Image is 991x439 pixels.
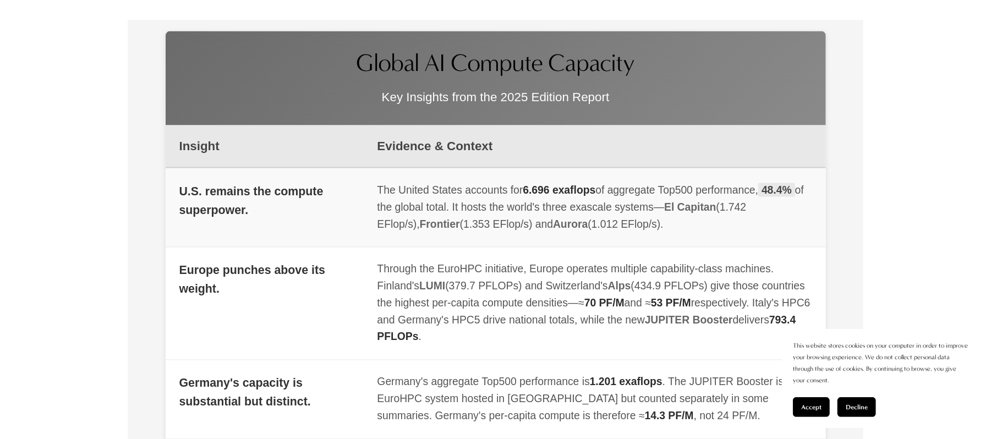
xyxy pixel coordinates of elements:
div: Germany's aggregate Top500 performance is . The JUPITER Booster is a EuroHPC system hosted in [GE... [377,374,812,425]
span: 14.3 PF/M [645,410,694,422]
div: Europe punches above its weight. [179,261,350,299]
span: LUMI [419,281,445,292]
span: 53 PF/M [651,298,691,309]
span: Accept [801,403,822,411]
span: Frontier [420,218,460,230]
span: Aurora [553,218,588,230]
section: Cookie banner [782,329,980,428]
span: JUPITER Booster [645,315,733,326]
p: Key Insights from the 2025 Edition Report [182,86,809,108]
p: This website stores cookies on your computer in order to improve your browsing experience. We do ... [793,340,969,386]
div: The United States accounts for of aggregate Top500 performance, of the global total. It hosts the... [377,182,812,233]
span: 1.201 exaflops [590,376,663,388]
div: Through the EuroHPC initiative, Europe operates multiple capability-class machines. Finland's (37... [377,261,812,346]
div: U.S. remains the compute superpower. [179,182,350,219]
div: Germany's capacity is substantial but distinct. [179,374,350,411]
span: El Capitan [664,201,716,213]
span: 70 PF/M [584,298,625,309]
span: Decline [846,403,868,411]
span: 6.696 exaflops [523,184,595,196]
button: Accept [793,397,830,417]
span: 48.4% [758,183,795,197]
button: Decline [837,397,876,417]
h1: Global AI Compute Capacity [182,48,809,78]
th: Evidence & Context [364,125,826,168]
span: Alps [608,281,631,292]
th: Insight [166,125,364,168]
